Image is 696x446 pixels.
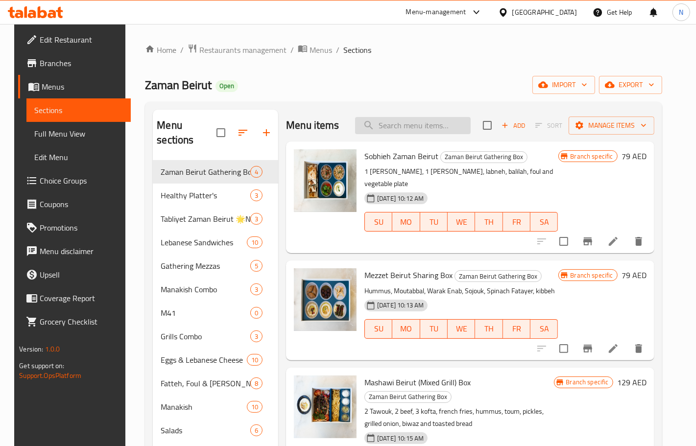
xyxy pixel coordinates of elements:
[679,7,683,18] span: N
[294,376,357,438] img: Mashawi Beirut (Mixed Grill) Box
[553,231,574,252] span: Select to update
[161,236,247,248] span: Lebanese Sandwiches
[251,426,262,435] span: 6
[26,122,130,145] a: Full Menu View
[211,122,231,143] span: Select all sections
[452,322,471,336] span: WE
[627,337,650,360] button: delete
[567,271,617,280] span: Branch specific
[424,215,444,229] span: TU
[161,189,250,201] span: Healthy Platter's
[18,216,130,239] a: Promotions
[251,379,262,388] span: 8
[18,286,130,310] a: Coverage Report
[607,343,619,354] a: Edit menu item
[153,207,278,231] div: Tabliyet Zaman Beirut 🌟NEW🌟3
[576,119,647,132] span: Manage items
[477,115,498,136] span: Select section
[251,214,262,224] span: 3
[530,212,558,232] button: SA
[161,283,250,295] span: Manakish Combo
[540,79,587,91] span: import
[18,239,130,263] a: Menu disclaimer
[475,212,503,232] button: TH
[19,359,64,372] span: Get support on:
[507,322,527,336] span: FR
[392,212,420,232] button: MO
[448,212,475,232] button: WE
[498,118,529,133] button: Add
[247,354,263,366] div: items
[161,424,250,436] div: Salads
[310,44,332,56] span: Menus
[34,104,122,116] span: Sections
[40,269,122,281] span: Upsell
[503,319,530,339] button: FR
[440,151,528,163] div: Zaman Beirut Gathering Box
[532,76,595,94] button: import
[294,149,357,212] img: Sobhieh Zaman Beirut
[216,80,238,92] div: Open
[247,402,262,412] span: 10
[452,215,471,229] span: WE
[251,191,262,200] span: 3
[364,268,453,282] span: Mezzet Beirut Sharing Box
[145,44,662,56] nav: breadcrumb
[161,213,250,225] div: Tabliyet Zaman Beirut 🌟NEW🌟
[145,44,176,56] a: Home
[251,261,262,271] span: 5
[199,44,287,56] span: Restaurants management
[503,212,530,232] button: FR
[40,57,122,69] span: Branches
[255,121,278,144] button: Add section
[18,192,130,216] a: Coupons
[607,235,619,247] a: Edit menu item
[250,377,263,389] div: items
[290,44,294,56] li: /
[365,391,451,402] span: Zaman Beirut Gathering Box
[161,260,250,272] div: Gathering Mezzas
[34,151,122,163] span: Edit Menu
[534,215,554,229] span: SA
[161,401,247,413] span: Manakish
[455,270,542,282] div: Zaman Beirut Gathering Box
[562,377,613,387] span: Branch specific
[18,51,130,75] a: Branches
[161,307,250,319] span: M41
[286,118,339,133] h2: Menu items
[161,354,247,366] span: Eggs & Lebanese Cheese
[153,325,278,348] div: Grills Combo3
[161,330,250,342] div: Grills Combo
[19,369,81,382] a: Support.OpsPlatform
[498,118,529,133] span: Add item
[153,301,278,325] div: M410
[530,319,558,339] button: SA
[18,28,130,51] a: Edit Restaurant
[298,44,332,56] a: Menus
[475,319,503,339] button: TH
[364,405,553,430] p: 2 Tawouk, 2 beef, 3 kofta, french fries, hummus, toum, pickles, grilled onion, biwaz and toasted ...
[369,215,388,229] span: SU
[153,184,278,207] div: Healthy Platter's3
[18,169,130,192] a: Choice Groups
[18,310,130,333] a: Grocery Checklist
[455,271,541,282] span: Zaman Beirut Gathering Box
[373,301,428,310] span: [DATE] 10:13 AM
[420,212,448,232] button: TU
[40,34,122,46] span: Edit Restaurant
[145,74,212,96] span: Zaman Beirut
[40,198,122,210] span: Coupons
[161,377,250,389] div: Fatteh, Foul & Balilah
[251,308,262,318] span: 0
[617,376,647,389] h6: 129 AED
[500,120,527,131] span: Add
[364,149,438,164] span: Sobhieh Zaman Beirut
[216,82,238,90] span: Open
[40,222,122,234] span: Promotions
[250,189,263,201] div: items
[231,121,255,144] span: Sort sections
[161,166,250,178] div: Zaman Beirut Gathering Box
[479,322,499,336] span: TH
[247,401,263,413] div: items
